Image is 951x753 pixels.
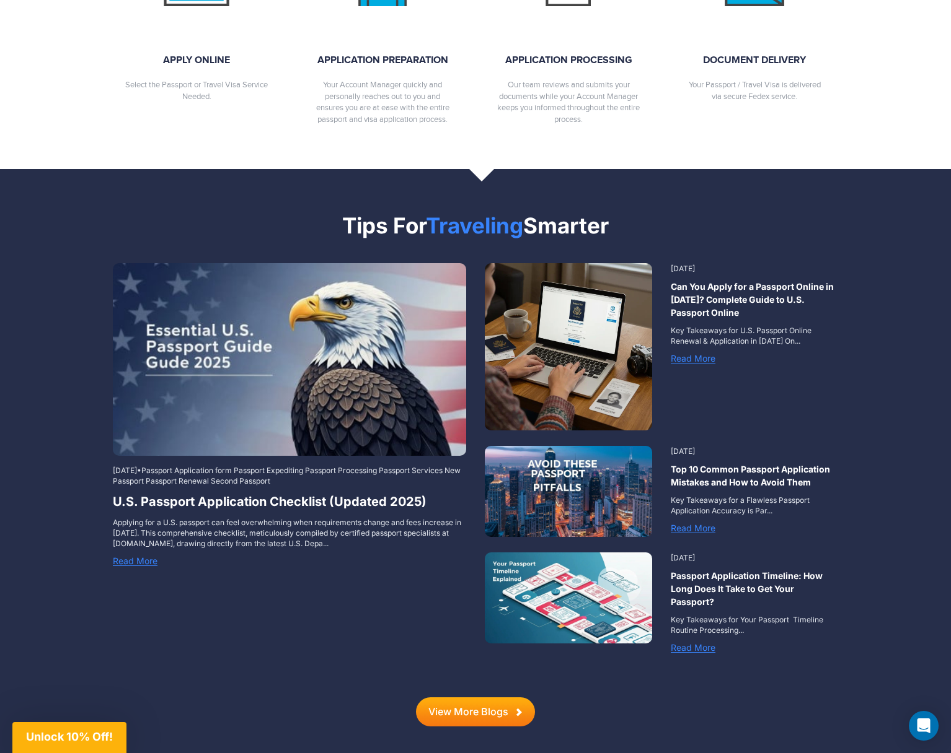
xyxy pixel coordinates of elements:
[113,466,137,475] span: [DATE]
[671,569,838,608] a: Passport Application Timeline: How Long Does It Take to Get Your Passport?
[12,722,126,753] div: Unlock 10% Off!
[671,463,838,489] a: Top 10 Common Passport Application Mistakes and How to Avoid Them
[113,517,466,549] p: Applying for a U.S. passport can feel overwhelming when requirements change and fees increase in ...
[683,54,826,68] strong: DOCUMENT DELIVERY
[379,466,443,475] a: Passport Services
[125,79,268,102] p: Select the Passport or Travel Visa Service Needed.
[426,212,523,238] span: Traveling
[113,263,466,456] img: 2ba978ba-4c65-444b-9d1e-7c0d9c4724a8_-_28de80_-_e54ce7961b994c5af3e7cd68c25c094cbc861c94.jpg
[485,263,652,430] img: person-applying-for-a-us-passport-online-in-a-cozy-home-office-80cfad6e-6e9d-4cd1-bde0-30d6b48813...
[683,79,826,102] p: Your Passport / Travel Visa is delivered via secure Fedex service.
[113,466,461,485] span: •
[211,476,270,485] a: Second Passport
[671,280,838,319] a: Can You Apply for a Passport Online in [DATE]? Complete Guide to U.S. Passport Online
[113,555,157,566] a: Read More
[671,523,715,533] a: Read More
[113,492,466,511] a: U.S. Passport Application Checklist (Updated 2025)
[671,325,838,346] p: Key Takeaways for U.S. Passport Online Renewal & Application in [DATE] On...
[305,466,377,475] a: Passport Processing
[146,476,209,485] a: Passport Renewal
[113,212,838,238] h2: Tips For Smarter
[311,54,454,68] strong: APPLICATION PREPARATION
[671,264,695,273] span: [DATE]
[671,614,838,635] p: Key Takeaways for Your Passport Timeline Routine Processing...
[125,54,268,68] strong: APPLY ONLINE
[113,466,461,485] a: New Passport
[311,79,454,125] p: Your Account Manager quickly and personally reaches out to you and ensures you are at ease with t...
[234,466,303,475] a: Passport Expediting
[671,446,695,456] span: [DATE]
[141,466,232,475] a: Passport Application form
[497,54,640,68] strong: APPLICATION PROCESSING
[26,730,113,743] span: Unlock 10% Off!
[485,446,652,537] img: passport-top_10_mistakes_-_28de80_-_2186b91805bf8f87dc4281b6adbed06c6a56d5ae.jpg
[485,552,652,643] img: passport-timeline_-_28de80_-_2186b91805bf8f87dc4281b6adbed06c6a56d5ae.jpg
[671,353,715,363] a: Read More
[497,79,640,125] p: Our team reviews and submits your documents while your Account Manager keeps you informed through...
[416,697,535,726] a: View More Blogs
[671,553,695,562] span: [DATE]
[671,495,838,516] p: Key Takeaways for a Flawless Passport Application Accuracy is Par...
[909,711,939,741] div: Open Intercom Messenger
[671,642,715,653] a: Read More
